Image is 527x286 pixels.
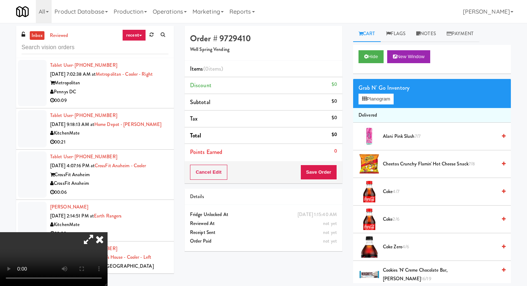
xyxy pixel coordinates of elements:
div: 00:21 [50,138,168,147]
span: [DATE] 2:14:51 PM at [50,212,94,219]
span: Alani Pink Slush [383,132,497,141]
a: Earth Rangers [94,212,122,219]
h5: Well Spring Vending [190,47,337,52]
a: Tablet User· [PHONE_NUMBER] [50,153,117,160]
span: (0 ) [203,65,223,73]
span: not yet [323,220,337,227]
div: 0 [334,147,337,156]
div: Details [190,192,337,201]
input: Search vision orders [22,41,168,54]
a: [PERSON_NAME] [50,203,88,210]
span: 4/6 [402,243,409,250]
div: [DATE] 1:15:40 AM [298,210,337,219]
span: Cookies 'n' Creme Chocolate Bar, [PERSON_NAME] [383,266,497,283]
div: Alani Pink Slush7/7 [380,132,505,141]
div: 02:03 [50,229,168,238]
span: [DATE] 7:02:38 AM at [50,71,96,78]
div: CrossFit Anaheim [50,179,168,188]
div: 00:09 [50,96,168,105]
li: Tablet User· [PHONE_NUMBER][DATE] 9:18:13 AM atHome Depot - [PERSON_NAME]KitchenMate00:21 [16,108,174,150]
span: Subtotal [190,98,210,106]
div: Metropolitan [50,79,168,88]
span: Cheetos Crunchy Flamin' Hot Cheese Snack [383,160,497,169]
span: not yet [323,238,337,244]
li: Tablet User· [PHONE_NUMBER][DATE] 7:02:38 AM atMetropolitan - Cooler - RightMetropolitanPennys DC... [16,58,174,108]
span: not yet [323,229,337,236]
span: [DATE] 9:18:13 AM at [50,121,94,128]
img: Micromart [16,5,29,18]
div: Coke4/7 [380,187,505,196]
span: 4/7 [393,188,399,195]
span: Coke [383,187,497,196]
div: Cookies 'n' Creme Chocolate Bar, [PERSON_NAME]16/19 [380,266,505,283]
button: Hide [359,50,384,63]
span: 7/7 [415,133,421,140]
li: [PERSON_NAME][DATE] 2:14:51 PM atEarth RangersKitchenMate02:03 [16,200,174,241]
div: Cheetos Crunchy Flamin' Hot Cheese Snack7/8 [380,160,505,169]
a: inbox [30,31,44,40]
h4: Order # 9729410 [190,34,337,43]
span: Tax [190,114,198,123]
span: · [PHONE_NUMBER] [72,62,117,69]
li: Delivered [353,108,511,123]
button: New Window [387,50,430,63]
a: Notes [411,26,441,42]
a: CrossFit Anaheim - Cooler [95,162,146,169]
div: Receipt Sent [190,228,337,237]
button: Planogram [359,94,394,104]
a: Metropolitan - Cooler - Right [96,71,153,78]
a: Tablet User· [PHONE_NUMBER] [50,62,117,69]
div: $0 [332,97,337,106]
li: Tablet User· [PHONE_NUMBER][DATE] 4:07:16 PM atCrossFit Anaheim - CoolerCrossFit AnaheimCrossFit ... [16,150,174,200]
div: [GEOGRAPHIC_DATA] [GEOGRAPHIC_DATA] [50,262,168,271]
div: Coke Zero4/6 [380,243,505,252]
span: 2/6 [393,216,399,222]
span: 16/19 [421,275,431,282]
a: Cart [353,26,381,42]
div: Pennys DC [50,88,168,97]
div: $0 [332,113,337,122]
a: Home Depot - [PERSON_NAME] [94,121,162,128]
ng-pluralize: items [209,65,222,73]
span: Items [190,65,223,73]
div: Order Paid [190,237,337,246]
a: Tablet User· [PHONE_NUMBER] [50,112,117,119]
button: Cancel Edit [190,165,227,180]
span: · [PHONE_NUMBER] [72,112,117,119]
div: Grab N' Go Inventory [359,83,505,93]
a: Flags [381,26,411,42]
span: Total [190,131,201,140]
div: $0 [332,130,337,139]
span: · [PHONE_NUMBER] [72,153,117,160]
div: Launch Hydrate [50,271,168,280]
a: Hitter's House - Cooler - Left [95,254,151,261]
span: Points Earned [190,148,222,156]
span: Coke Zero [383,243,497,252]
a: recent [122,29,146,41]
div: Coke2/6 [380,215,505,224]
div: Reviewed At [190,219,337,228]
span: [DATE] 4:07:16 PM at [50,162,95,169]
div: CrossFit Anaheim [50,170,168,179]
span: Coke [383,215,497,224]
div: KitchenMate [50,129,168,138]
div: Fridge Unlocked At [190,210,337,219]
button: Save Order [300,165,337,180]
span: 7/8 [469,160,475,167]
a: Payment [441,26,479,42]
span: Discount [190,81,212,89]
div: 00:06 [50,188,168,197]
div: KitchenMate [50,220,168,229]
div: $0 [332,80,337,89]
a: reviewed [48,31,70,40]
